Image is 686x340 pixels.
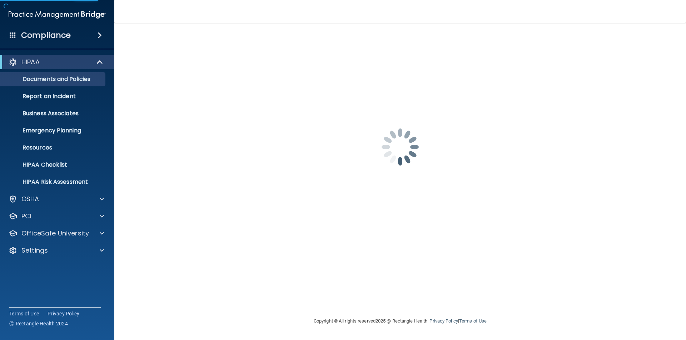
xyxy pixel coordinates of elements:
a: Terms of Use [9,310,39,317]
a: HIPAA [9,58,104,66]
a: PCI [9,212,104,220]
h4: Compliance [21,30,71,40]
p: Documents and Policies [5,76,102,83]
a: OSHA [9,195,104,203]
img: spinner.e123f6fc.gif [364,111,436,183]
p: Settings [21,246,48,255]
a: Terms of Use [459,318,487,324]
div: Copyright © All rights reserved 2025 @ Rectangle Health | | [270,310,531,333]
p: HIPAA Checklist [5,161,102,168]
a: Settings [9,246,104,255]
p: OSHA [21,195,39,203]
a: Privacy Policy [48,310,80,317]
p: HIPAA [21,58,40,66]
img: PMB logo [9,7,106,22]
p: Emergency Planning [5,127,102,134]
p: Business Associates [5,110,102,117]
a: Privacy Policy [429,318,458,324]
p: PCI [21,212,31,220]
p: OfficeSafe University [21,229,89,238]
p: Resources [5,144,102,151]
a: OfficeSafe University [9,229,104,238]
p: HIPAA Risk Assessment [5,178,102,186]
span: Ⓒ Rectangle Health 2024 [9,320,68,327]
p: Report an Incident [5,93,102,100]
